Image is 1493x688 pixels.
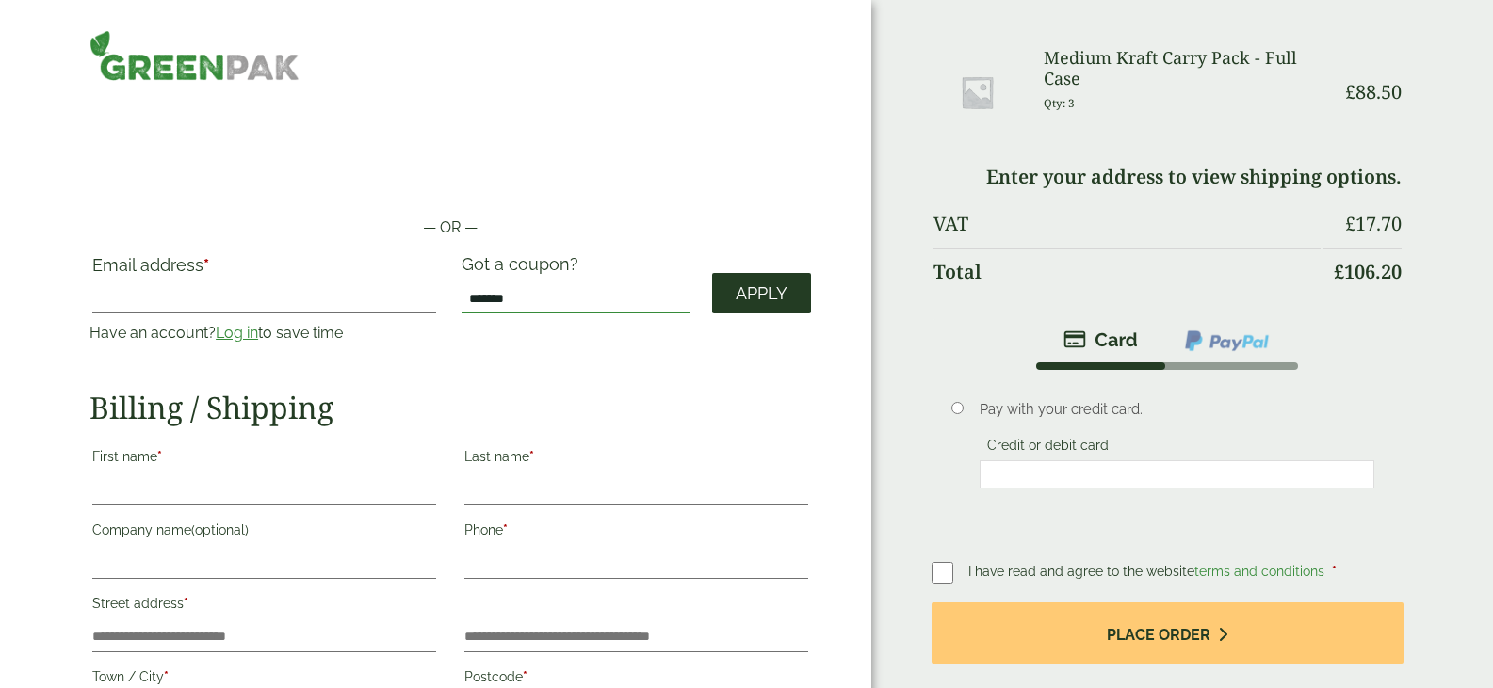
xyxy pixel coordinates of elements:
abbr: required [523,669,527,684]
label: First name [92,443,436,475]
span: £ [1345,79,1355,104]
p: Pay with your credit card. [980,399,1374,420]
iframe: Secure card payment input frame [985,466,1369,483]
th: VAT [933,201,1321,247]
iframe: Secure payment button frame [89,156,810,194]
bdi: 17.70 [1345,211,1402,236]
a: Apply [712,273,811,313]
label: Phone [464,517,808,549]
img: GreenPak Supplies [89,30,299,81]
label: Got a coupon? [462,254,586,283]
img: Placeholder [933,48,1022,136]
label: Company name [92,517,436,549]
span: Apply [736,283,787,304]
abbr: required [503,522,508,537]
span: I have read and agree to the website [968,564,1328,579]
span: (optional) [191,522,249,537]
abbr: required [184,596,188,611]
abbr: required [1332,564,1337,579]
h3: Medium Kraft Carry Pack - Full Case [1044,48,1320,88]
th: Total [933,248,1321,295]
img: ppcp-gateway.png [1183,328,1271,353]
a: terms and conditions [1194,564,1324,579]
label: Email address [92,257,436,283]
button: Place order [932,602,1404,664]
img: stripe.png [1063,328,1138,351]
abbr: required [203,255,209,275]
p: Have an account? to save time [89,322,439,344]
abbr: required [164,669,169,684]
label: Credit or debit card [980,438,1116,458]
td: Enter your address to view shipping options. [933,154,1402,200]
abbr: required [157,449,162,464]
span: £ [1345,211,1355,236]
label: Last name [464,443,808,475]
p: — OR — [89,216,810,239]
small: Qty: 3 [1044,96,1075,110]
abbr: required [529,449,534,464]
bdi: 88.50 [1345,79,1402,104]
span: £ [1334,259,1344,284]
bdi: 106.20 [1334,259,1402,284]
h2: Billing / Shipping [89,390,810,425]
label: Street address [92,590,436,622]
a: Log in [216,324,258,342]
